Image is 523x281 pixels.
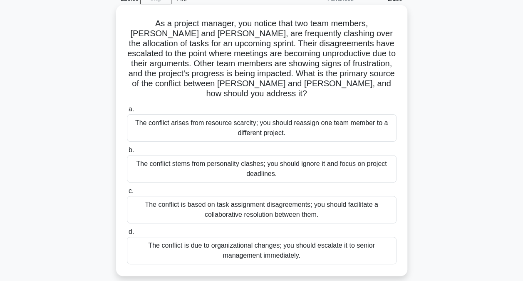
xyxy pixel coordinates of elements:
[129,187,134,194] span: c.
[129,146,134,153] span: b.
[127,155,397,183] div: The conflict stems from personality clashes; you should ignore it and focus on project deadlines.
[126,18,397,99] h5: As a project manager, you notice that two team members, [PERSON_NAME] and [PERSON_NAME], are freq...
[127,237,397,264] div: The conflict is due to organizational changes; you should escalate it to senior management immedi...
[127,196,397,223] div: The conflict is based on task assignment disagreements; you should facilitate a collaborative res...
[127,114,397,142] div: The conflict arises from resource scarcity; you should reassign one team member to a different pr...
[129,228,134,235] span: d.
[129,105,134,113] span: a.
